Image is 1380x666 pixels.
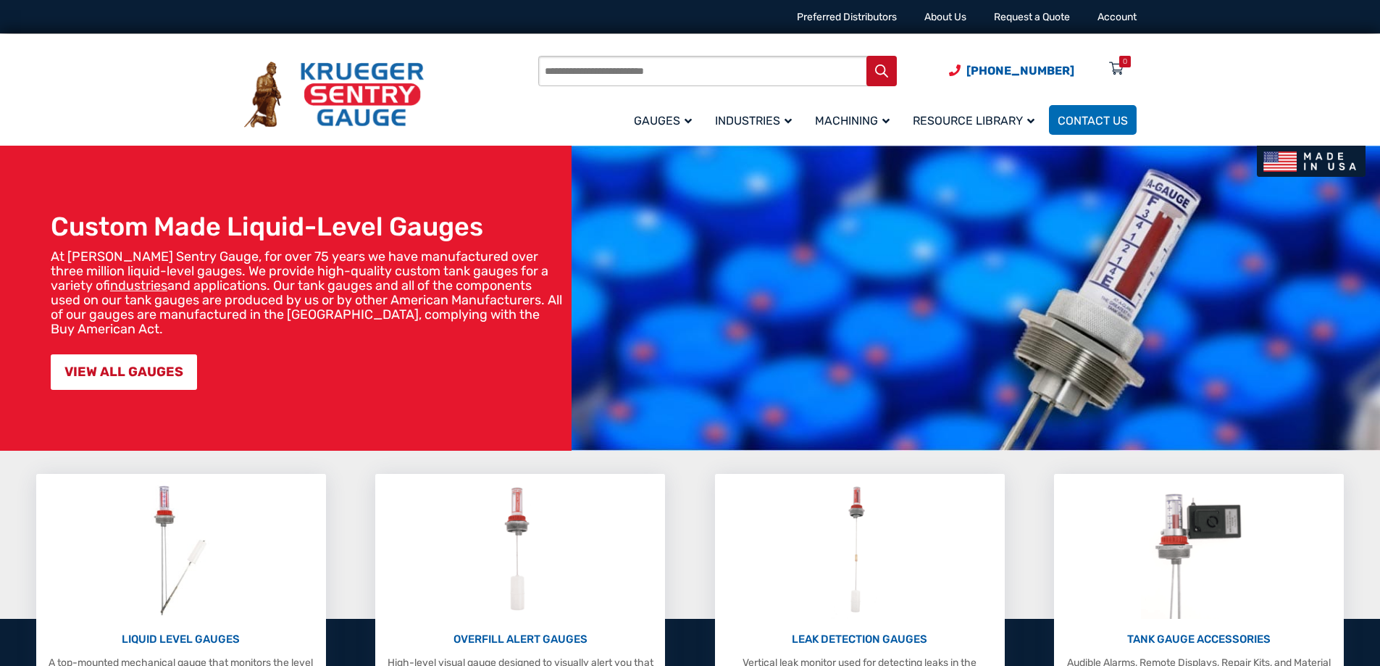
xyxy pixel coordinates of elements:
[625,103,706,137] a: Gauges
[904,103,1049,137] a: Resource Library
[994,11,1070,23] a: Request a Quote
[715,114,792,128] span: Industries
[913,114,1034,128] span: Resource Library
[1097,11,1137,23] a: Account
[797,11,897,23] a: Preferred Distributors
[43,631,319,648] p: LIQUID LEVEL GAUGES
[1257,146,1366,177] img: Made In USA
[110,278,167,294] a: industries
[488,481,553,619] img: Overfill Alert Gauges
[1141,481,1258,619] img: Tank Gauge Accessories
[382,631,658,648] p: OVERFILL ALERT GAUGES
[949,62,1074,80] a: Phone Number (920) 434-8860
[142,481,219,619] img: Liquid Level Gauges
[722,631,998,648] p: LEAK DETECTION GAUGES
[966,64,1074,78] span: [PHONE_NUMBER]
[634,114,692,128] span: Gauges
[51,249,564,336] p: At [PERSON_NAME] Sentry Gauge, for over 75 years we have manufactured over three million liquid-l...
[706,103,806,137] a: Industries
[51,354,197,390] a: VIEW ALL GAUGES
[572,146,1380,451] img: bg_hero_bannerksentry
[831,481,888,619] img: Leak Detection Gauges
[1049,105,1137,135] a: Contact Us
[1123,56,1127,67] div: 0
[806,103,904,137] a: Machining
[924,11,966,23] a: About Us
[1061,631,1337,648] p: TANK GAUGE ACCESSORIES
[51,211,564,242] h1: Custom Made Liquid-Level Gauges
[1058,114,1128,128] span: Contact Us
[815,114,890,128] span: Machining
[244,62,424,128] img: Krueger Sentry Gauge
